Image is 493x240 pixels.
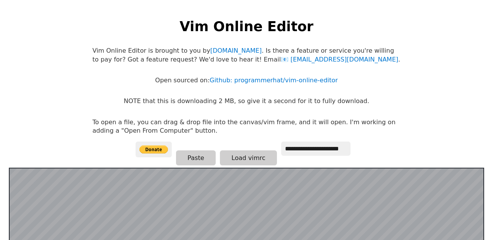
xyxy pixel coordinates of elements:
[92,47,401,64] p: Vim Online Editor is brought to you by . Is there a feature or service you're willing to pay for?...
[210,47,262,54] a: [DOMAIN_NAME]
[124,97,369,105] p: NOTE that this is downloading 2 MB, so give it a second for it to fully download.
[179,17,313,36] h1: Vim Online Editor
[176,150,216,165] button: Paste
[210,77,338,84] a: Github: programmerhat/vim-online-editor
[155,76,338,85] p: Open sourced on:
[92,118,401,135] p: To open a file, you can drag & drop file into the canvas/vim frame, and it will open. I'm working...
[220,150,277,165] button: Load vimrc
[281,56,398,63] a: [EMAIL_ADDRESS][DOMAIN_NAME]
